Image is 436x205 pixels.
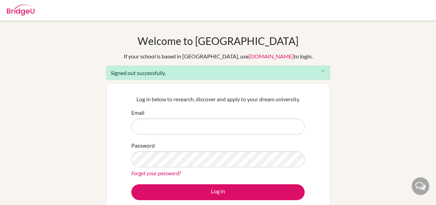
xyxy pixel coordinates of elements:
[131,141,155,150] label: Password
[320,68,325,74] i: close
[131,170,181,176] a: Forgot your password?
[131,184,305,200] button: Log in
[138,35,298,47] h1: Welcome to [GEOGRAPHIC_DATA]
[131,95,305,103] p: Log in below to research, discover and apply to your dream university.
[131,109,144,117] label: Email
[316,66,330,76] button: Close
[249,53,294,59] a: [DOMAIN_NAME]
[106,66,330,80] div: Signed out successfully.
[124,52,313,60] div: If your school is based in [GEOGRAPHIC_DATA], use to login.
[7,4,34,16] img: Bridge-U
